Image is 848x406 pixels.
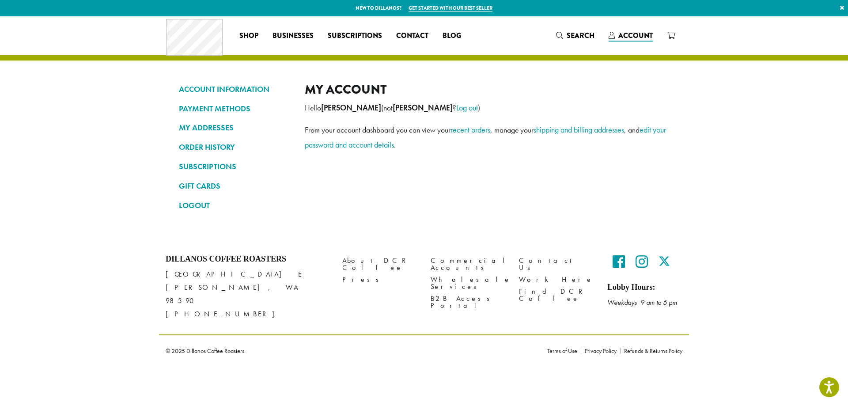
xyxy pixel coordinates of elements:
[305,82,669,97] h2: My account
[567,30,594,41] span: Search
[166,254,329,264] h4: Dillanos Coffee Roasters
[321,103,381,113] strong: [PERSON_NAME]
[179,140,291,155] a: ORDER HISTORY
[179,82,291,97] a: ACCOUNT INFORMATION
[620,348,682,354] a: Refunds & Returns Policy
[179,198,291,213] a: LOGOUT
[607,298,677,307] em: Weekdays 9 am to 5 pm
[450,125,490,135] a: recent orders
[342,254,417,273] a: About DCR Coffee
[179,101,291,116] a: PAYMENT METHODS
[549,28,602,43] a: Search
[618,30,653,41] span: Account
[342,274,417,286] a: Press
[328,30,382,42] span: Subscriptions
[166,348,534,354] p: © 2025 Dillanos Coffee Roasters.
[519,254,594,273] a: Contact Us
[305,100,669,115] p: Hello (not ? )
[456,102,478,113] a: Log out
[179,159,291,174] a: SUBSCRIPTIONS
[547,348,581,354] a: Terms of Use
[239,30,258,42] span: Shop
[443,30,461,42] span: Blog
[607,283,682,292] h5: Lobby Hours:
[431,274,506,293] a: Wholesale Services
[396,30,428,42] span: Contact
[273,30,314,42] span: Businesses
[305,122,669,152] p: From your account dashboard you can view your , manage your , and .
[232,29,265,43] a: Shop
[519,286,594,305] a: Find DCR Coffee
[581,348,620,354] a: Privacy Policy
[431,293,506,312] a: B2B Access Portal
[179,178,291,194] a: GIFT CARDS
[519,274,594,286] a: Work Here
[179,120,291,135] a: MY ADDRESSES
[409,4,492,12] a: Get started with our best seller
[534,125,624,135] a: shipping and billing addresses
[166,268,329,321] p: [GEOGRAPHIC_DATA] E [PERSON_NAME], WA 98390 [PHONE_NUMBER]
[431,254,506,273] a: Commercial Accounts
[179,82,291,220] nav: Account pages
[393,103,453,113] strong: [PERSON_NAME]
